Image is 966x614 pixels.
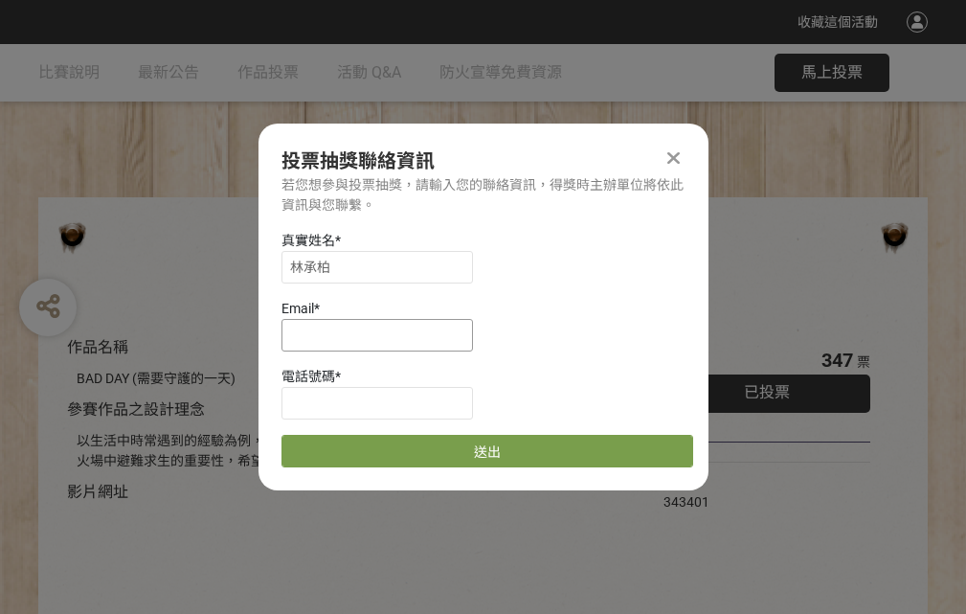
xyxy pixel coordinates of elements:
[281,147,685,175] div: 投票抽獎聯絡資訊
[38,63,100,81] span: 比賽說明
[237,44,299,102] a: 作品投票
[857,354,870,370] span: 票
[138,63,199,81] span: 最新公告
[744,383,790,401] span: 已投票
[439,63,562,81] span: 防火宣導免費資源
[281,175,685,216] div: 若您想參與投票抽獎，請輸入您的聯絡資訊，得獎時主辦單位將依此資訊與您聯繫。
[337,44,401,102] a: 活動 Q&A
[281,369,335,384] span: 電話號碼
[77,369,606,389] div: BAD DAY (需要守護的一天)
[337,63,401,81] span: 活動 Q&A
[281,233,335,248] span: 真實姓名
[821,349,853,372] span: 347
[281,435,693,467] button: 送出
[801,63,863,81] span: 馬上投票
[38,44,100,102] a: 比賽說明
[67,338,128,356] span: 作品名稱
[775,54,889,92] button: 馬上投票
[67,400,205,419] span: 參賽作品之設計理念
[439,44,562,102] a: 防火宣導免費資源
[77,431,606,471] div: 以生活中時常遇到的經驗為例，透過對比的方式宣傳住宅用火災警報器、家庭逃生計畫及火場中避難求生的重要性，希望透過趣味的短影音讓更多人認識到更多的防火觀念。
[714,472,810,491] iframe: Facebook Share
[237,63,299,81] span: 作品投票
[67,483,128,501] span: 影片網址
[281,301,314,316] span: Email
[138,44,199,102] a: 最新公告
[798,14,878,30] span: 收藏這個活動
